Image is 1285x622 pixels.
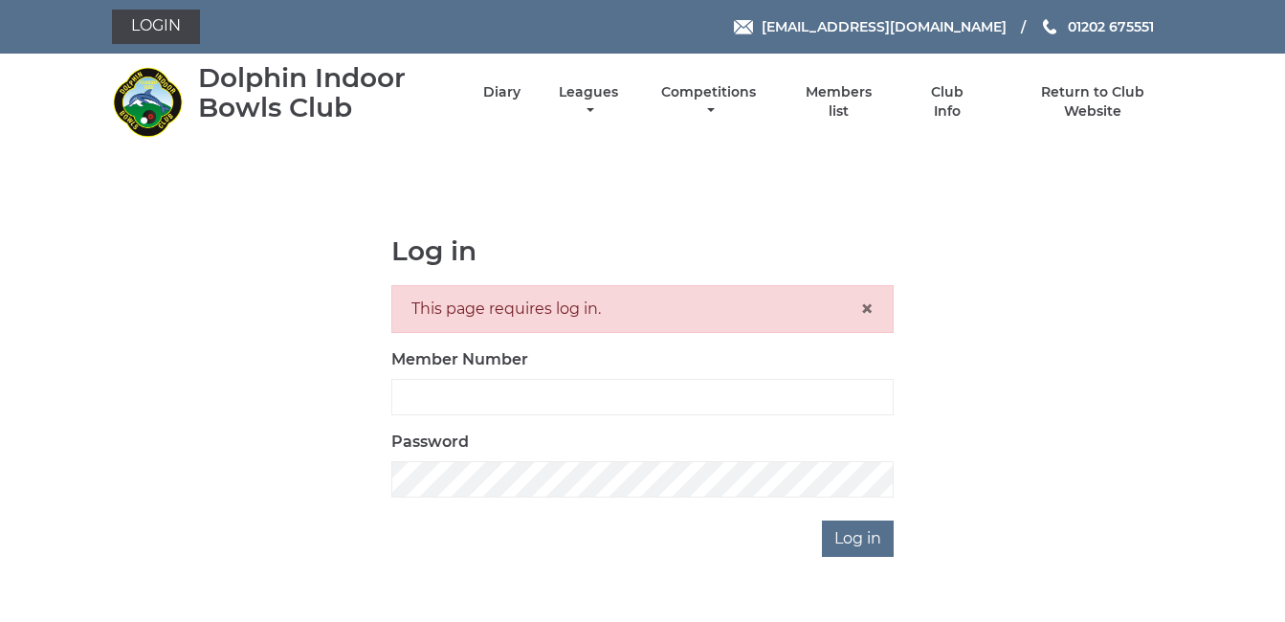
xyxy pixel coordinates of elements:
span: 01202 675551 [1068,18,1154,35]
a: Return to Club Website [1011,83,1173,121]
span: × [860,295,874,322]
button: Close [860,298,874,321]
a: Email [EMAIL_ADDRESS][DOMAIN_NAME] [734,16,1007,37]
label: Member Number [391,348,528,371]
div: This page requires log in. [391,285,894,333]
div: Dolphin Indoor Bowls Club [198,63,450,122]
a: Club Info [917,83,979,121]
a: Phone us 01202 675551 [1040,16,1154,37]
span: [EMAIL_ADDRESS][DOMAIN_NAME] [762,18,1007,35]
a: Leagues [554,83,623,121]
a: Competitions [657,83,762,121]
img: Phone us [1043,19,1056,34]
a: Login [112,10,200,44]
img: Dolphin Indoor Bowls Club [112,66,184,138]
h1: Log in [391,236,894,266]
label: Password [391,431,469,454]
a: Diary [483,83,521,101]
a: Members list [794,83,882,121]
input: Log in [822,521,894,557]
img: Email [734,20,753,34]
